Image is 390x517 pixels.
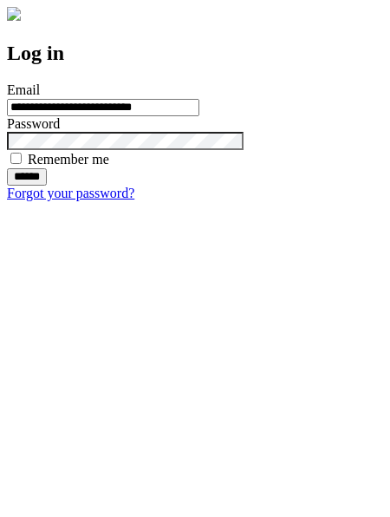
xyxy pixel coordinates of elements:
[7,116,60,131] label: Password
[7,186,134,200] a: Forgot your password?
[7,7,21,21] img: logo-4e3dc11c47720685a147b03b5a06dd966a58ff35d612b21f08c02c0306f2b779.png
[7,42,383,65] h2: Log in
[28,152,109,167] label: Remember me
[7,82,40,97] label: Email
